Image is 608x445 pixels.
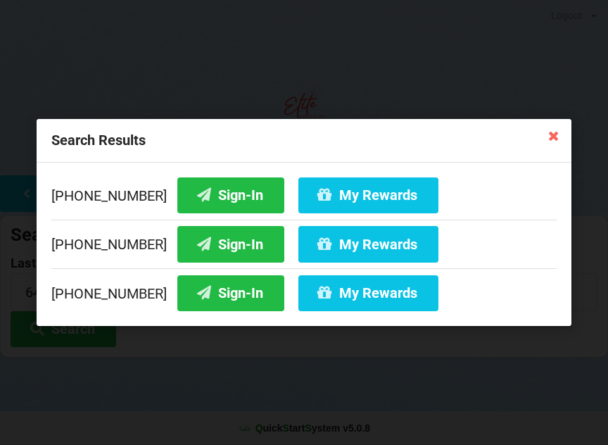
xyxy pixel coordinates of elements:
button: My Rewards [298,275,438,311]
div: [PHONE_NUMBER] [51,220,557,269]
div: [PHONE_NUMBER] [51,268,557,311]
button: Sign-In [177,226,284,262]
button: Sign-In [177,275,284,311]
button: Sign-In [177,177,284,213]
button: My Rewards [298,177,438,213]
button: My Rewards [298,226,438,262]
div: Search Results [37,119,571,163]
div: [PHONE_NUMBER] [51,177,557,220]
